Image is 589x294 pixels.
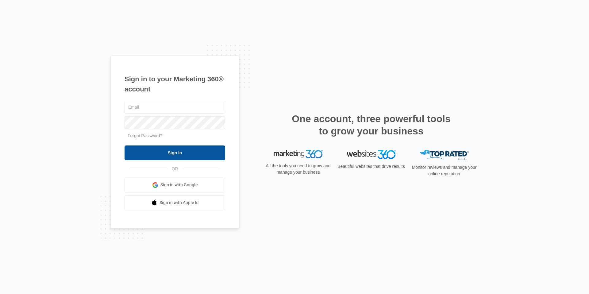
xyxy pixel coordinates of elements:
[420,150,469,160] img: Top Rated Local
[125,74,225,94] h1: Sign in to your Marketing 360® account
[160,199,199,206] span: Sign in with Apple Id
[128,133,163,138] a: Forgot Password?
[125,101,225,114] input: Email
[167,166,183,172] span: OR
[125,145,225,160] input: Sign In
[125,195,225,210] a: Sign in with Apple Id
[290,113,452,137] h2: One account, three powerful tools to grow your business
[410,164,479,177] p: Monitor reviews and manage your online reputation
[160,182,198,188] span: Sign in with Google
[337,163,406,170] p: Beautiful websites that drive results
[264,163,333,176] p: All the tools you need to grow and manage your business
[125,178,225,192] a: Sign in with Google
[274,150,323,159] img: Marketing 360
[347,150,396,159] img: Websites 360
